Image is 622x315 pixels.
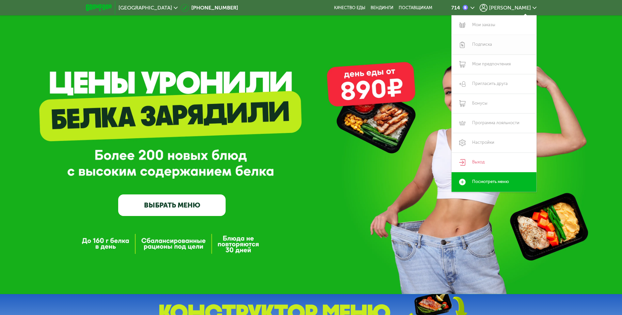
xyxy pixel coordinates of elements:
a: ВЫБРАТЬ МЕНЮ [118,194,226,216]
a: Посмотреть меню [452,172,536,192]
a: Выход [452,153,536,172]
span: [PERSON_NAME] [489,5,531,10]
a: Подписка [452,35,536,55]
div: 714 [451,5,460,10]
a: Качество еды [334,5,365,10]
a: Мои предпочтения [452,55,536,74]
a: [PHONE_NUMBER] [181,4,238,12]
a: Настройки [452,133,536,153]
a: Мои заказы [452,15,536,35]
a: Программа лояльности [452,113,536,133]
span: [GEOGRAPHIC_DATA] [119,5,172,10]
div: поставщикам [399,5,432,10]
a: Бонусы [452,94,536,113]
a: Вендинги [371,5,393,10]
a: Пригласить друга [452,74,536,94]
